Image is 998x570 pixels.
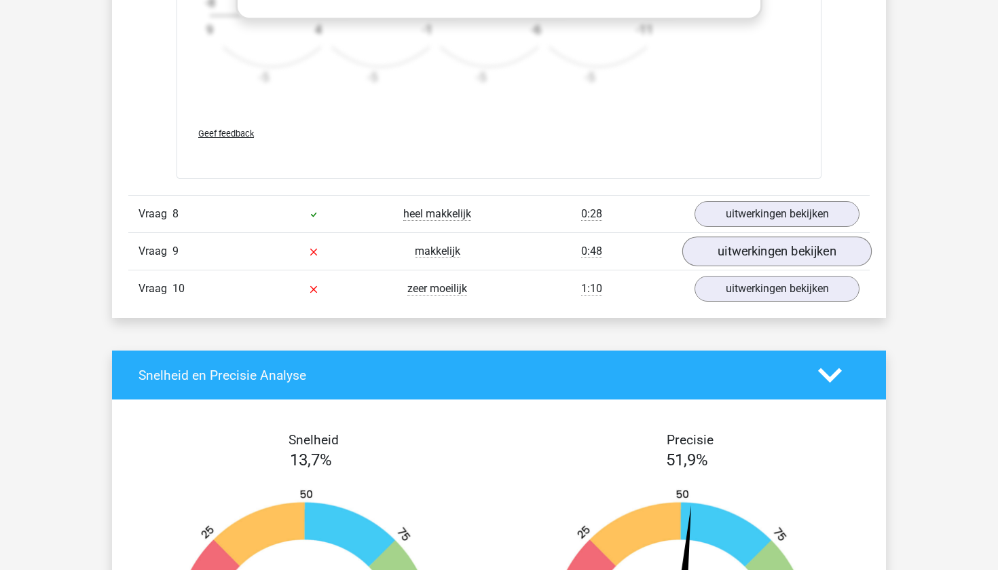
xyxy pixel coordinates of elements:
[403,207,471,221] span: heel makkelijk
[198,128,254,139] span: Geef feedback
[695,201,860,227] a: uitwerkingen bekijken
[315,22,322,37] text: 4
[138,432,489,448] h4: Snelheid
[581,282,602,296] span: 1:10
[585,70,595,84] text: -5
[259,70,269,84] text: -5
[581,245,602,258] span: 0:48
[515,432,865,448] h4: Precisie
[367,70,377,84] text: -5
[415,245,460,258] span: makkelijk
[407,282,467,296] span: zeer moeilijk
[138,243,172,260] span: Vraag
[138,206,172,222] span: Vraag
[172,282,185,295] span: 10
[138,281,172,297] span: Vraag
[636,22,653,37] text: -11
[138,368,798,383] h4: Snelheid en Precisie Analyse
[206,22,213,37] text: 9
[682,236,872,266] a: uitwerkingen bekijken
[172,245,179,257] span: 9
[290,450,332,469] span: 13,7%
[422,22,432,37] text: -1
[172,207,179,220] span: 8
[476,70,486,84] text: -5
[666,450,708,469] span: 51,9%
[531,22,541,37] text: -6
[695,276,860,302] a: uitwerkingen bekijken
[581,207,602,221] span: 0:28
